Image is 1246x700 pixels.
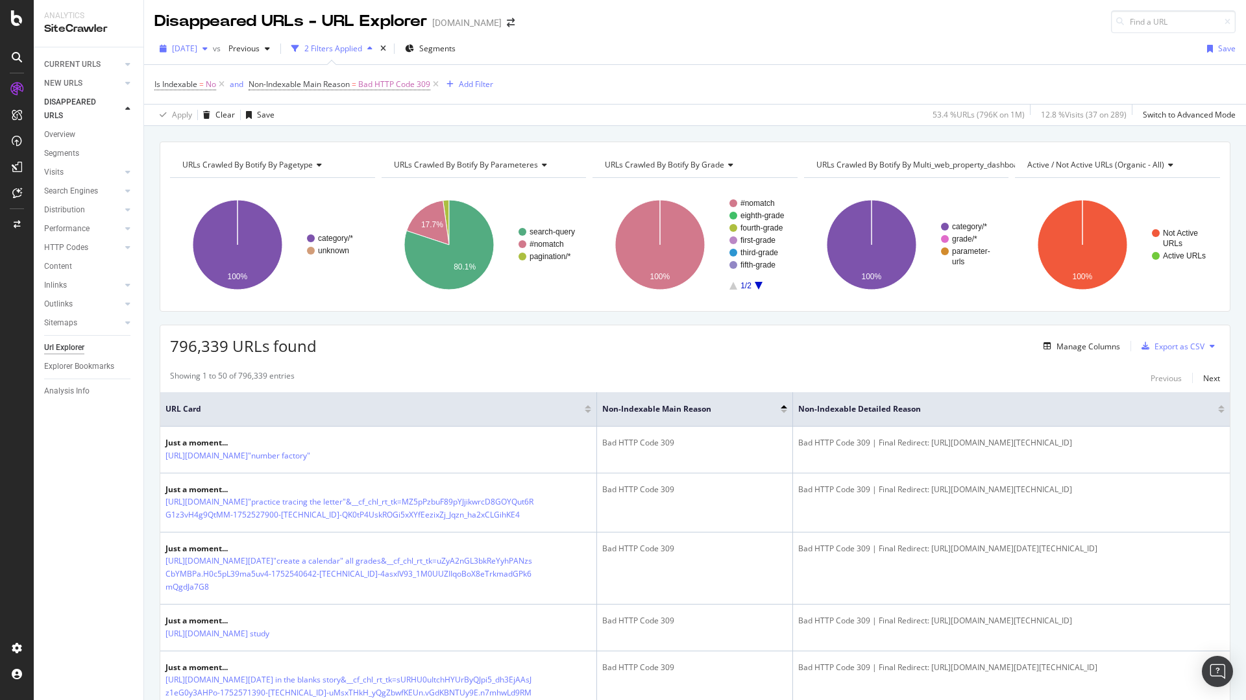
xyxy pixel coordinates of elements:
h4: Active / Not Active URLs [1025,155,1208,175]
div: Bad HTTP Code 309 | Final Redirect: [URL][DOMAIN_NAME][DATE][TECHNICAL_ID] [798,543,1225,555]
a: Visits [44,166,121,179]
div: A chart. [592,188,798,301]
text: Active URLs [1163,251,1206,260]
span: = [199,79,204,90]
h4: URLs Crawled By Botify By pagetype [180,155,363,175]
div: Just a moment... [165,662,591,673]
div: DISAPPEARED URLS [44,95,110,123]
div: times [378,42,389,55]
h4: URLs Crawled By Botify By parameteres [391,155,575,175]
button: Previous [223,38,275,59]
div: Just a moment... [165,615,326,627]
div: Disappeared URLs - URL Explorer [154,10,427,32]
button: Previous [1151,370,1182,386]
div: Distribution [44,203,85,217]
text: category/* [318,234,353,243]
button: Save [241,105,275,125]
text: #nomatch [740,199,775,208]
span: Is Indexable [154,79,197,90]
button: Switch to Advanced Mode [1138,105,1236,125]
svg: A chart. [170,188,375,301]
div: Switch to Advanced Mode [1143,109,1236,120]
div: Bad HTTP Code 309 | Final Redirect: [URL][DOMAIN_NAME][DATE][TECHNICAL_ID] [798,662,1225,673]
div: Bad HTTP Code 309 [602,615,788,627]
div: Add Filter [459,79,493,90]
div: Url Explorer [44,341,84,355]
div: Just a moment... [165,484,591,495]
div: Bad HTTP Code 309 | Final Redirect: [URL][DOMAIN_NAME][TECHNICAL_ID] [798,437,1225,449]
div: NEW URLS [44,77,82,90]
div: Bad HTTP Code 309 [602,662,788,673]
a: Inlinks [44,279,121,292]
div: Search Engines [44,184,98,198]
div: Apply [172,109,192,120]
text: #nomatch [530,240,564,249]
svg: A chart. [1015,188,1220,301]
div: 53.4 % URLs ( 796K on 1M ) [933,109,1025,120]
a: Performance [44,222,121,236]
button: Next [1203,370,1220,386]
div: Just a moment... [165,543,591,555]
a: Segments [44,147,134,160]
a: NEW URLS [44,77,121,90]
div: Bad HTTP Code 309 [602,543,788,555]
text: 100% [861,272,881,281]
div: Outlinks [44,297,73,311]
div: Content [44,260,72,273]
button: Save [1202,38,1236,59]
button: Segments [400,38,461,59]
div: Bad HTTP Code 309 | Final Redirect: [URL][DOMAIN_NAME][TECHNICAL_ID] [798,615,1225,627]
div: Just a moment... [165,437,367,449]
a: Explorer Bookmarks [44,360,134,373]
div: 12.8 % Visits ( 37 on 289 ) [1041,109,1127,120]
a: [URL][DOMAIN_NAME] study [165,627,269,640]
div: Sitemaps [44,316,77,330]
div: Inlinks [44,279,67,292]
text: urls [952,257,964,266]
a: Outlinks [44,297,121,311]
text: Not Active [1163,229,1198,238]
div: HTTP Codes [44,241,88,255]
a: Url Explorer [44,341,134,355]
button: Export as CSV [1136,336,1204,356]
div: Next [1203,373,1220,384]
span: Non-Indexable Main Reason [249,79,350,90]
text: 80.1% [454,262,476,271]
svg: A chart. [382,188,587,301]
text: 100% [1073,272,1093,281]
div: Open Intercom Messenger [1202,656,1233,687]
span: URLs Crawled By Botify By pagetype [182,159,313,170]
div: Save [257,109,275,120]
div: Analytics [44,10,133,21]
button: 2 Filters Applied [286,38,378,59]
button: Manage Columns [1038,338,1120,354]
span: Bad HTTP Code 309 [358,75,430,94]
a: DISAPPEARED URLS [44,95,121,123]
text: URLs [1163,239,1182,248]
span: Non-Indexable Detailed Reason [798,403,1199,415]
span: No [206,75,216,94]
a: CURRENT URLS [44,58,121,71]
a: [URL][DOMAIN_NAME][DATE] in the blanks story&__cf_chl_rt_tk=sURHU0uItchHYUrByQJpi5_dh3EjAAsJz1eG0... [165,673,535,699]
div: Bad HTTP Code 309 [602,484,788,495]
button: and [230,78,243,90]
div: Save [1218,43,1236,54]
div: Previous [1151,373,1182,384]
div: CURRENT URLS [44,58,101,71]
text: 1/2 [740,281,751,290]
div: and [230,79,243,90]
span: URLs Crawled By Botify By multi_web_property_dashboard [816,159,1026,170]
span: 796,339 URLs found [170,335,317,356]
div: Performance [44,222,90,236]
div: Visits [44,166,64,179]
text: fifth-grade [740,260,776,269]
div: Export as CSV [1154,341,1204,352]
div: SiteCrawler [44,21,133,36]
span: Active / Not Active URLs (organic - all) [1027,159,1164,170]
div: arrow-right-arrow-left [507,18,515,27]
div: Analysis Info [44,384,90,398]
text: unknown [318,246,349,255]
